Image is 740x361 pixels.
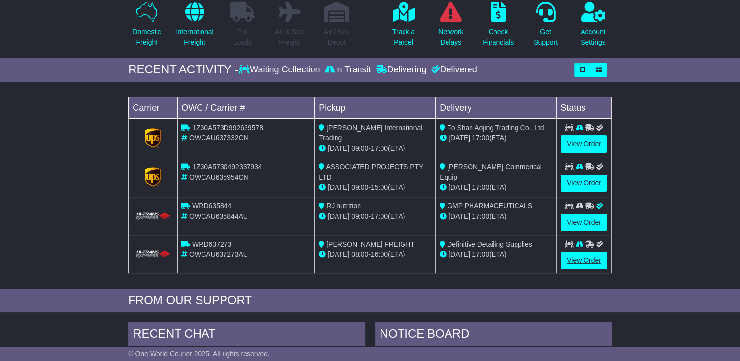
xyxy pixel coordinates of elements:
[448,212,470,220] span: [DATE]
[373,65,428,75] div: Delivering
[189,250,248,258] span: OWCAU637273AU
[135,212,171,221] img: HiTrans.png
[448,183,470,191] span: [DATE]
[189,212,248,220] span: OWCAU635844AU
[392,1,415,53] a: Track aParcel
[178,97,315,118] td: OWC / Carrier #
[533,1,558,53] a: GetSupport
[319,182,431,193] div: - (ETA)
[581,27,605,47] p: Account Settings
[239,65,322,75] div: Waiting Collection
[135,250,171,259] img: HiTrans.png
[145,167,161,187] img: GetCarrierServiceLogo
[192,202,231,210] span: WRD635844
[448,134,470,142] span: [DATE]
[328,183,349,191] span: [DATE]
[428,65,477,75] div: Delivered
[375,322,612,348] div: NOTICE BOARD
[133,27,161,47] p: Domestic Freight
[319,163,423,181] span: ASSOCIATED PROJECTS PTY LTD
[440,211,552,222] div: (ETA)
[323,27,350,47] p: Air / Sea Depot
[557,97,612,118] td: Status
[371,250,388,258] span: 16:00
[351,183,368,191] span: 09:00
[315,97,436,118] td: Pickup
[328,144,349,152] span: [DATE]
[145,128,161,148] img: GetCarrierServiceLogo
[189,173,248,181] span: OWCAU635954CN
[128,63,239,77] div: RECENT ACTIVITY -
[472,134,489,142] span: 17:00
[132,1,161,53] a: DomesticFreight
[371,144,388,152] span: 17:00
[534,27,558,47] p: Get Support
[175,1,214,53] a: InternationalFreight
[472,183,489,191] span: 17:00
[192,124,263,132] span: 1Z30A573D992639578
[319,143,431,154] div: - (ETA)
[440,249,552,260] div: (ETA)
[436,97,557,118] td: Delivery
[483,27,514,47] p: Check Financials
[447,124,544,132] span: Fo Shan Aojing Trading Co., Ltd
[319,249,431,260] div: - (ETA)
[438,27,463,47] p: Network Delays
[561,175,607,192] a: View Order
[192,163,262,171] span: 1Z30A5730492337934
[319,211,431,222] div: - (ETA)
[580,1,606,53] a: AccountSettings
[326,202,361,210] span: RJ nutrition
[128,350,269,358] span: © One World Courier 2025. All rights reserved.
[447,240,532,248] span: Definitive Detailing Supplies
[319,124,422,142] span: [PERSON_NAME] International Trading
[440,133,552,143] div: (ETA)
[189,134,248,142] span: OWCAU637332CN
[371,183,388,191] span: 15:00
[128,322,365,348] div: RECENT CHAT
[561,252,607,269] a: View Order
[351,212,368,220] span: 09:00
[472,212,489,220] span: 17:00
[438,1,464,53] a: NetworkDelays
[371,212,388,220] span: 17:00
[275,27,304,47] p: Air & Sea Freight
[192,240,231,248] span: WRD637273
[328,250,349,258] span: [DATE]
[351,144,368,152] span: 09:00
[351,250,368,258] span: 08:00
[392,27,415,47] p: Track a Parcel
[440,163,542,181] span: [PERSON_NAME] Commerical Equip
[328,212,349,220] span: [DATE]
[128,293,612,308] div: FROM OUR SUPPORT
[472,250,489,258] span: 17:00
[322,65,373,75] div: In Transit
[230,27,255,47] p: Full Loads
[561,214,607,231] a: View Order
[448,250,470,258] span: [DATE]
[129,97,178,118] td: Carrier
[561,135,607,153] a: View Order
[326,240,414,248] span: [PERSON_NAME] FREIGHT
[482,1,514,53] a: CheckFinancials
[176,27,213,47] p: International Freight
[440,182,552,193] div: (ETA)
[447,202,532,210] span: GMP PHARMACEUTICALS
